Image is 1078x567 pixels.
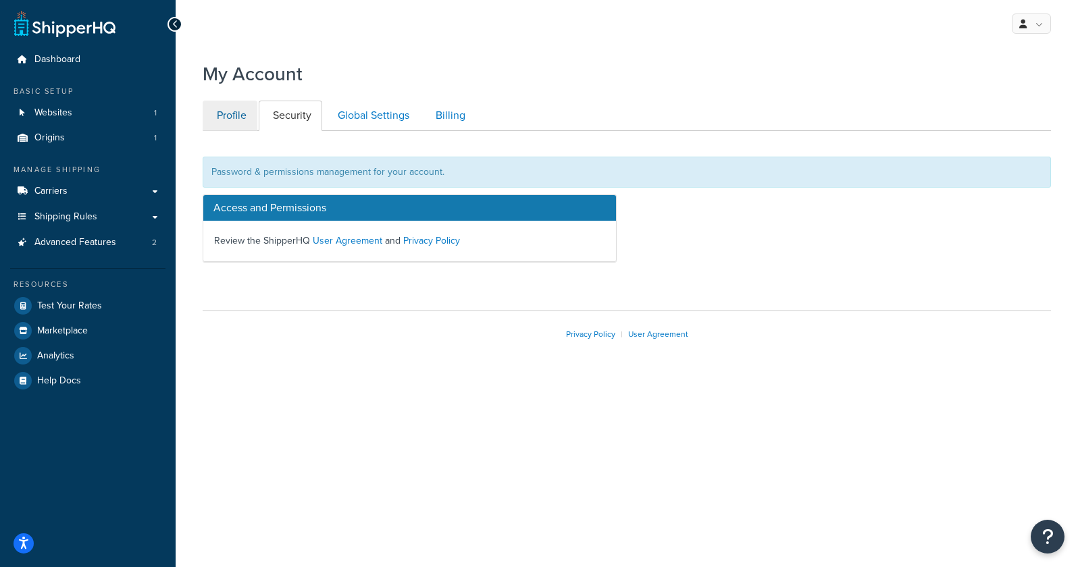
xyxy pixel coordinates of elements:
[10,86,165,97] div: Basic Setup
[259,101,322,131] a: Security
[10,279,165,290] div: Resources
[10,319,165,343] a: Marketplace
[34,211,97,223] span: Shipping Rules
[313,234,382,248] a: User Agreement
[152,237,157,248] span: 2
[324,101,420,131] a: Global Settings
[10,101,165,126] li: Websites
[34,186,68,197] span: Carriers
[10,369,165,393] a: Help Docs
[34,54,80,65] span: Dashboard
[621,328,623,340] span: |
[10,230,165,255] li: Advanced Features
[10,126,165,151] a: Origins 1
[10,205,165,230] a: Shipping Rules
[10,164,165,175] div: Manage Shipping
[37,350,74,362] span: Analytics
[10,294,165,318] a: Test Your Rates
[203,101,257,131] a: Profile
[37,375,81,387] span: Help Docs
[566,328,615,340] a: Privacy Policy
[214,232,605,250] p: Review the ShipperHQ and
[203,61,303,87] h1: My Account
[1031,520,1064,553] button: Open Resource Center
[34,132,65,144] span: Origins
[10,344,165,368] a: Analytics
[10,47,165,72] a: Dashboard
[10,101,165,126] a: Websites 1
[10,126,165,151] li: Origins
[403,234,460,248] a: Privacy Policy
[37,325,88,337] span: Marketplace
[34,237,116,248] span: Advanced Features
[203,195,616,221] h3: Access and Permissions
[421,101,476,131] a: Billing
[34,107,72,119] span: Websites
[37,300,102,312] span: Test Your Rates
[14,10,115,37] a: ShipperHQ Home
[10,230,165,255] a: Advanced Features 2
[628,328,688,340] a: User Agreement
[10,179,165,204] a: Carriers
[154,132,157,144] span: 1
[154,107,157,119] span: 1
[203,157,1051,188] div: Password & permissions management for your account.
